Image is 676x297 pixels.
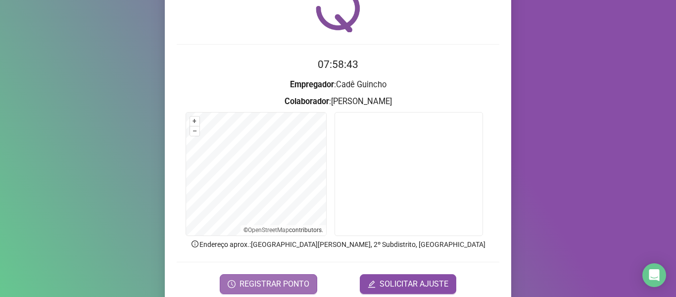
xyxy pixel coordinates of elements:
span: info-circle [191,239,199,248]
button: + [190,117,199,126]
h3: : Cadê Guincho [177,78,499,91]
div: Open Intercom Messenger [642,263,666,287]
h3: : [PERSON_NAME] [177,95,499,108]
p: Endereço aprox. : [GEOGRAPHIC_DATA][PERSON_NAME], 2º Subdistrito, [GEOGRAPHIC_DATA] [177,239,499,250]
span: clock-circle [228,280,236,288]
a: OpenStreetMap [248,227,289,234]
span: REGISTRAR PONTO [240,278,309,290]
span: edit [368,280,376,288]
button: – [190,126,199,136]
button: editSOLICITAR AJUSTE [360,274,456,294]
li: © contributors. [243,227,323,234]
button: REGISTRAR PONTO [220,274,317,294]
time: 07:58:43 [318,59,358,70]
strong: Empregador [290,80,334,89]
span: SOLICITAR AJUSTE [380,278,448,290]
strong: Colaborador [285,97,329,106]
